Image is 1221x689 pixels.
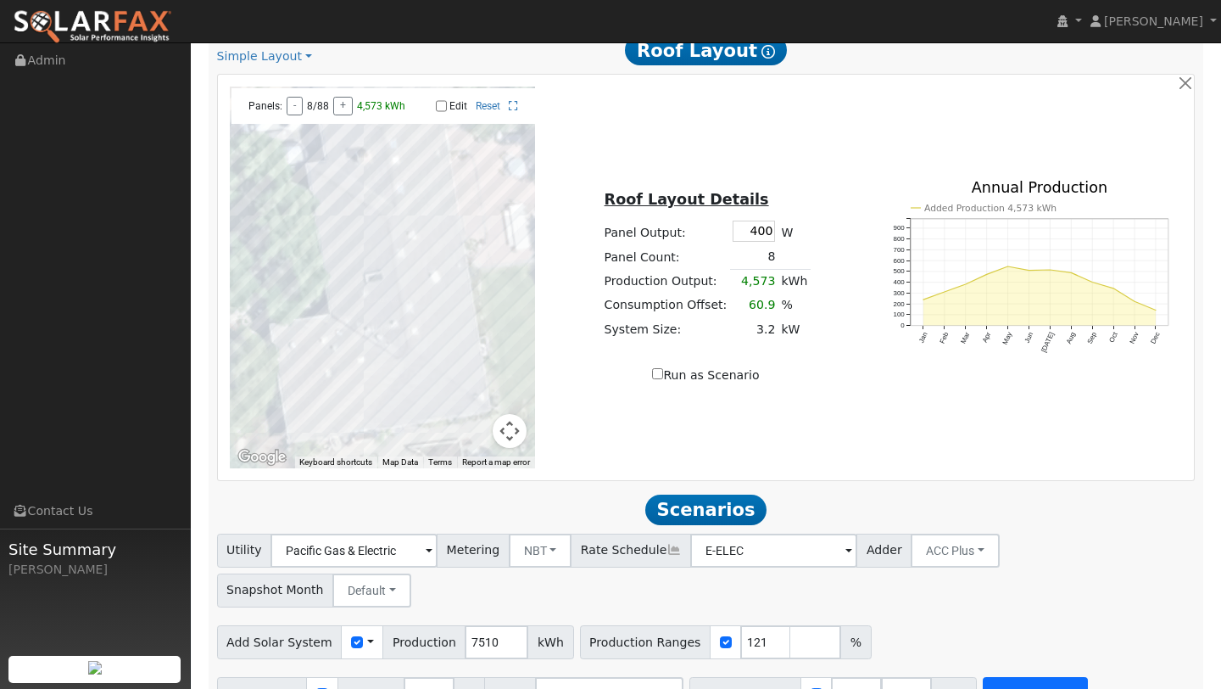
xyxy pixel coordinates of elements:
circle: onclick="" [1155,309,1157,311]
text: Aug [1065,331,1077,345]
a: Reset [476,100,500,112]
td: 4,573 [730,269,778,294]
span: Site Summary [8,538,181,561]
circle: onclick="" [985,272,988,275]
img: retrieve [88,661,102,675]
td: Panel Output: [601,218,730,245]
circle: onclick="" [1070,271,1073,273]
td: kWh [778,269,811,294]
a: Full Screen [509,100,518,112]
text: 800 [893,235,905,243]
circle: onclick="" [922,298,924,300]
span: Panels: [248,100,282,112]
span: Adder [856,534,912,568]
text: 500 [893,267,905,275]
td: W [778,218,811,245]
td: Panel Count: [601,245,730,270]
span: Utility [217,534,272,568]
td: % [778,294,811,317]
button: ACC Plus [911,534,1000,568]
span: Scenarios [645,495,767,525]
text: Sep [1086,330,1098,344]
text: Dec [1150,331,1162,345]
input: Select a Utility [270,534,438,568]
span: Production [382,625,466,659]
img: SolarFax [13,9,172,45]
a: Open this area in Google Maps (opens a new window) [234,446,290,468]
text: Jun [1023,331,1035,344]
img: Google [234,446,290,468]
text: May [1001,331,1014,346]
span: 8/88 [307,100,329,112]
u: Roof Layout Details [605,191,769,208]
span: Rate Schedule [571,534,691,568]
button: NBT [509,534,572,568]
text: [DATE] [1040,331,1057,354]
text: 300 [893,289,905,297]
text: 700 [893,246,905,254]
a: Simple Layout [217,48,312,65]
circle: onclick="" [1112,287,1115,289]
text: 200 [893,300,905,307]
text: Jan [917,331,929,344]
span: kWh [527,625,573,659]
span: 4,573 kWh [357,100,405,112]
span: Production Ranges [580,625,711,659]
td: 60.9 [730,294,778,317]
circle: onclick="" [943,290,945,293]
span: Metering [437,534,510,568]
i: Show Help [761,45,775,59]
text: 100 [893,311,905,318]
text: Annual Production [972,179,1108,196]
span: Snapshot Month [217,574,334,608]
button: Default [332,574,411,608]
text: 600 [893,256,905,264]
button: + [333,97,353,115]
text: Nov [1129,331,1140,345]
button: Keyboard shortcuts [299,457,372,468]
td: 8 [730,245,778,270]
a: Terms [428,457,452,467]
text: Feb [939,330,951,344]
text: Oct [1108,330,1120,344]
button: Map Data [382,457,418,468]
span: Add Solar System [217,625,343,659]
circle: onclick="" [1028,269,1030,272]
input: Select a Rate Schedule [690,534,857,568]
circle: onclick="" [1134,300,1136,302]
td: System Size: [601,317,730,341]
button: - [287,97,303,115]
label: Edit [449,100,467,112]
text: Added Production 4,573 kWh [924,203,1057,214]
td: 3.2 [730,317,778,341]
text: 400 [893,278,905,286]
input: Run as Scenario [652,368,663,379]
a: Report a map error [462,457,530,467]
span: Roof Layout [625,35,787,65]
circle: onclick="" [1049,268,1051,271]
button: Map camera controls [493,414,527,448]
text: 0 [900,322,905,329]
td: Consumption Offset: [601,294,730,317]
div: [PERSON_NAME] [8,561,181,579]
text: Mar [960,331,972,345]
span: [PERSON_NAME] [1104,14,1203,28]
text: 900 [893,224,905,232]
circle: onclick="" [1091,281,1094,283]
td: kW [778,317,811,341]
span: % [840,625,871,659]
circle: onclick="" [1006,265,1009,267]
label: Run as Scenario [652,367,759,384]
circle: onclick="" [964,283,967,285]
text: Apr [981,331,993,344]
td: Production Output: [601,269,730,294]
